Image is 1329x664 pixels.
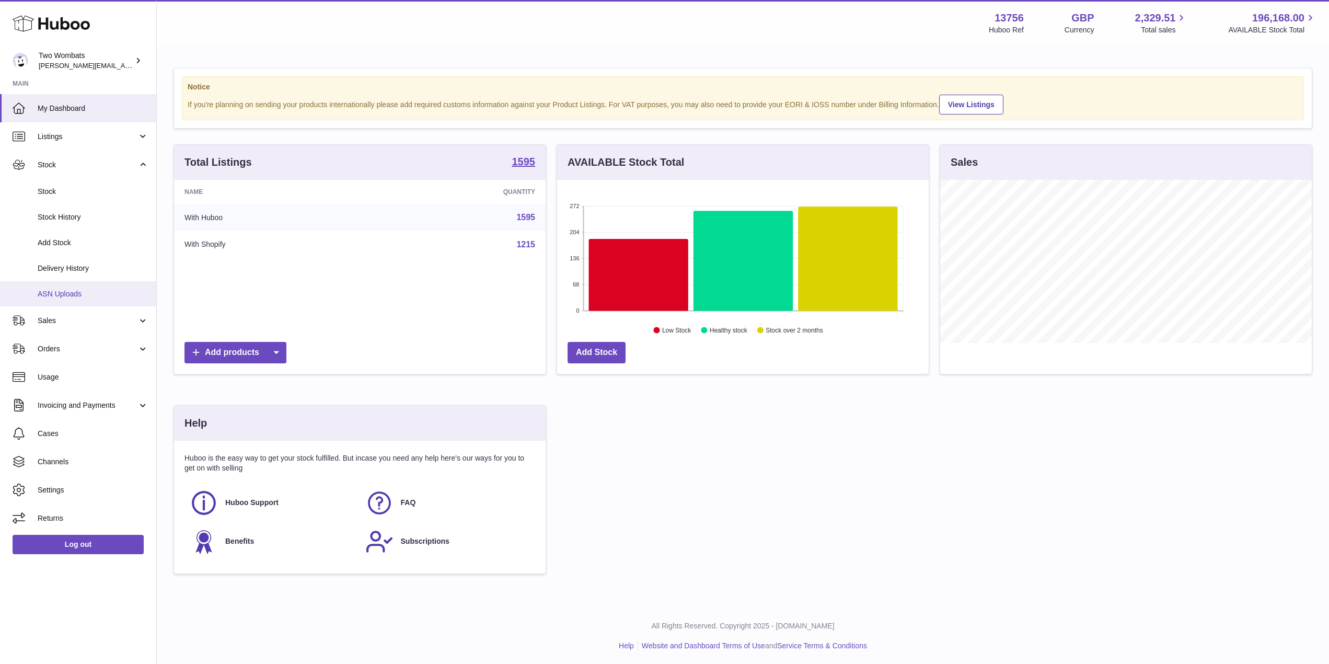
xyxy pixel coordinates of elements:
[568,342,626,363] a: Add Stock
[38,264,148,273] span: Delivery History
[1228,11,1316,35] a: 196,168.00 AVAILABLE Stock Total
[365,528,530,556] a: Subscriptions
[1065,25,1094,35] div: Currency
[576,307,579,314] text: 0
[174,180,374,204] th: Name
[39,61,265,70] span: [PERSON_NAME][EMAIL_ADDRESS][PERSON_NAME][DOMAIN_NAME]
[225,498,279,508] span: Huboo Support
[401,498,416,508] span: FAQ
[777,642,867,650] a: Service Terms & Conditions
[38,212,148,222] span: Stock History
[570,229,579,235] text: 204
[174,231,374,258] td: With Shopify
[174,204,374,231] td: With Huboo
[989,25,1024,35] div: Huboo Ref
[39,51,133,71] div: Two Wombats
[38,132,137,142] span: Listings
[365,489,530,517] a: FAQ
[1135,11,1176,25] span: 2,329.51
[38,400,137,410] span: Invoicing and Payments
[1071,11,1094,25] strong: GBP
[995,11,1024,25] strong: 13756
[38,289,148,299] span: ASN Uploads
[766,327,823,334] text: Stock over 2 months
[188,82,1298,92] strong: Notice
[638,641,867,651] li: and
[38,160,137,170] span: Stock
[939,95,1003,115] a: View Listings
[188,93,1298,115] div: If you're planning on sending your products internationally please add required customs informati...
[184,155,252,169] h3: Total Listings
[512,156,536,167] strong: 1595
[573,281,579,288] text: 68
[619,642,634,650] a: Help
[516,213,535,222] a: 1595
[1228,25,1316,35] span: AVAILABLE Stock Total
[13,53,28,68] img: philip.carroll@twowombats.com
[710,327,748,334] text: Healthy stock
[1252,11,1304,25] span: 196,168.00
[38,187,148,197] span: Stock
[951,155,978,169] h3: Sales
[1141,25,1187,35] span: Total sales
[570,203,579,209] text: 272
[38,238,148,248] span: Add Stock
[38,104,148,113] span: My Dashboard
[184,416,207,430] h3: Help
[512,156,536,169] a: 1595
[401,536,449,546] span: Subscriptions
[13,535,144,554] a: Log out
[225,536,254,546] span: Benefits
[38,485,148,495] span: Settings
[38,316,137,326] span: Sales
[184,453,535,473] p: Huboo is the easy way to get your stock fulfilled. But incase you need any help here's our ways f...
[516,240,535,249] a: 1215
[165,621,1321,631] p: All Rights Reserved. Copyright 2025 - [DOMAIN_NAME]
[190,528,355,556] a: Benefits
[570,255,579,261] text: 136
[642,642,765,650] a: Website and Dashboard Terms of Use
[190,489,355,517] a: Huboo Support
[38,372,148,382] span: Usage
[374,180,546,204] th: Quantity
[38,344,137,354] span: Orders
[662,327,691,334] text: Low Stock
[568,155,684,169] h3: AVAILABLE Stock Total
[38,429,148,439] span: Cases
[38,457,148,467] span: Channels
[38,513,148,523] span: Returns
[1135,11,1188,35] a: 2,329.51 Total sales
[184,342,286,363] a: Add products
